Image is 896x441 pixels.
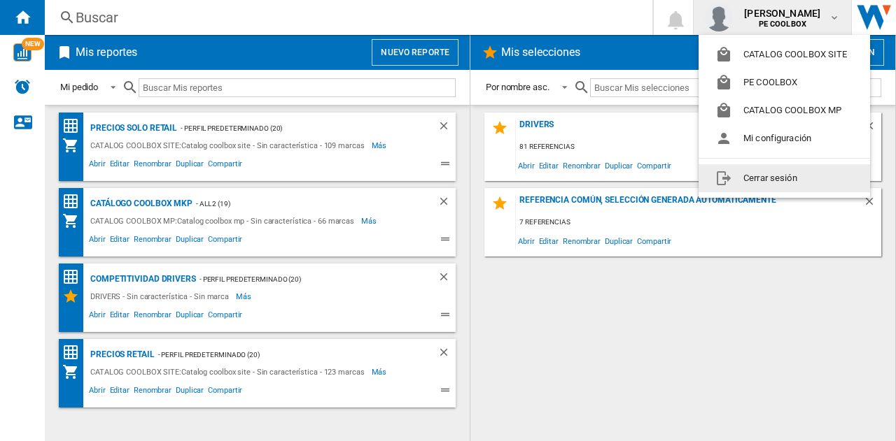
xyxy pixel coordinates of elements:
[699,124,870,152] button: Mi configuración
[699,68,870,96] button: PE COOLBOX
[699,41,870,68] button: CATALOG COOLBOX SITE
[699,164,870,192] button: Cerrar sesión
[699,96,870,124] button: CATALOG COOLBOX MP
